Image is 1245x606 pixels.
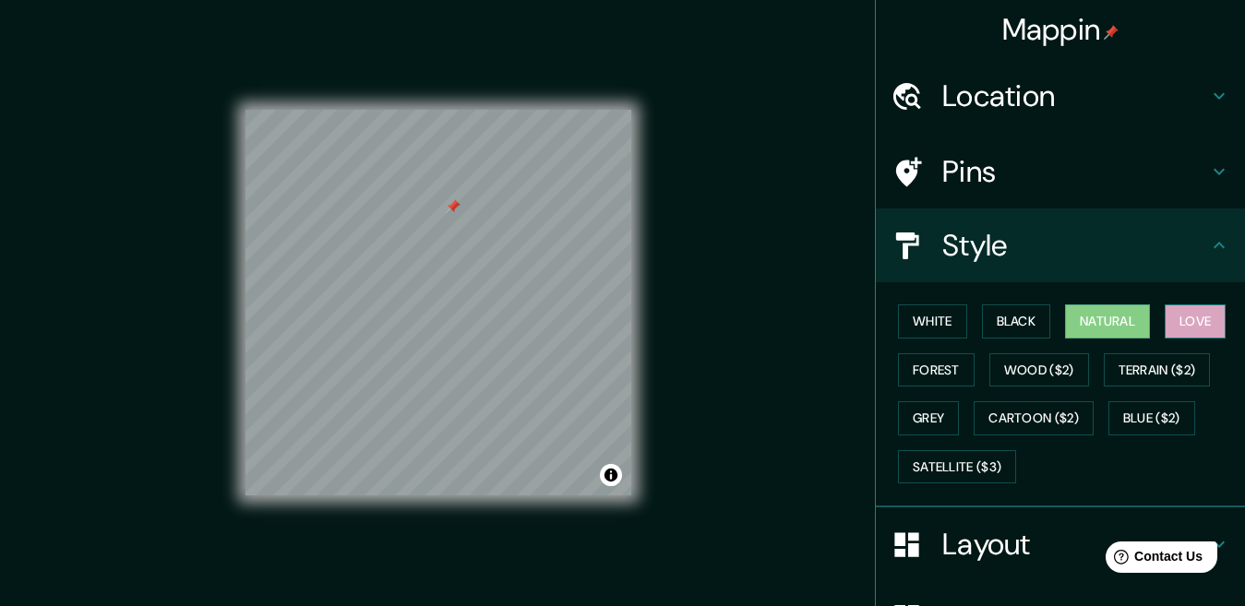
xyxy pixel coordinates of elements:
[982,304,1051,339] button: Black
[245,110,631,495] canvas: Map
[942,77,1208,114] h4: Location
[1165,304,1226,339] button: Love
[1108,401,1195,435] button: Blue ($2)
[600,464,622,486] button: Toggle attribution
[942,526,1208,563] h4: Layout
[898,450,1016,484] button: Satellite ($3)
[876,59,1245,133] div: Location
[876,208,1245,282] div: Style
[876,507,1245,581] div: Layout
[1081,534,1225,586] iframe: Help widget launcher
[1104,25,1119,40] img: pin-icon.png
[989,353,1089,387] button: Wood ($2)
[1065,304,1150,339] button: Natural
[974,401,1094,435] button: Cartoon ($2)
[942,227,1208,264] h4: Style
[898,401,959,435] button: Grey
[898,353,975,387] button: Forest
[1104,353,1211,387] button: Terrain ($2)
[876,135,1245,208] div: Pins
[942,153,1208,190] h4: Pins
[1002,11,1119,48] h4: Mappin
[898,304,967,339] button: White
